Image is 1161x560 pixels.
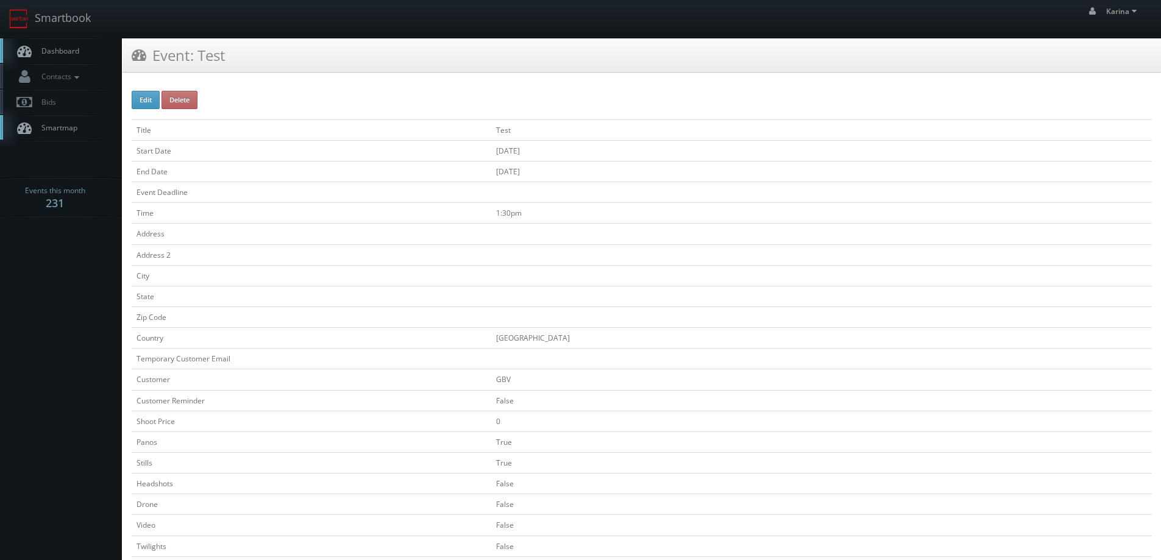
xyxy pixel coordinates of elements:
td: Test [491,119,1152,140]
td: Zip Code [132,307,491,327]
td: Temporary Customer Email [132,349,491,369]
button: Edit [132,91,160,109]
td: City [132,265,491,286]
span: Karina [1106,6,1140,16]
td: GBV [491,369,1152,390]
td: Time [132,203,491,224]
td: True [491,431,1152,452]
strong: 231 [46,196,64,210]
td: Title [132,119,491,140]
td: Twilights [132,536,491,556]
span: Events this month [25,185,85,197]
td: Address 2 [132,244,491,265]
td: State [132,286,491,307]
td: False [491,494,1152,515]
td: False [491,390,1152,411]
td: End Date [132,161,491,182]
span: Smartmap [35,122,77,133]
td: True [491,452,1152,473]
td: Customer Reminder [132,390,491,411]
td: Event Deadline [132,182,491,203]
td: Stills [132,452,491,473]
td: False [491,473,1152,494]
td: Video [132,515,491,536]
td: 1:30pm [491,203,1152,224]
h3: Event: Test [132,44,225,66]
td: Headshots [132,473,491,494]
td: Start Date [132,140,491,161]
td: False [491,515,1152,536]
td: [DATE] [491,161,1152,182]
td: Country [132,328,491,349]
td: 0 [491,411,1152,431]
span: Dashboard [35,46,79,56]
td: Address [132,224,491,244]
td: [DATE] [491,140,1152,161]
td: Customer [132,369,491,390]
td: [GEOGRAPHIC_DATA] [491,328,1152,349]
button: Delete [162,91,197,109]
img: smartbook-logo.png [9,9,29,29]
td: Panos [132,431,491,452]
td: Shoot Price [132,411,491,431]
td: Drone [132,494,491,515]
span: Contacts [35,71,82,82]
span: Bids [35,97,56,107]
td: False [491,536,1152,556]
